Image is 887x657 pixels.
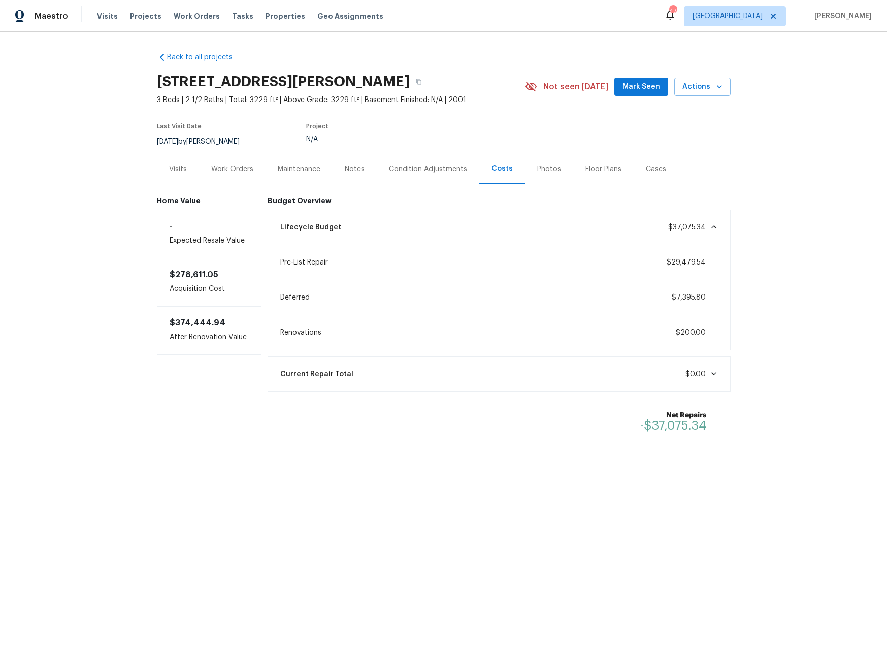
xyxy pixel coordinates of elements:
span: $0.00 [685,371,706,378]
span: Geo Assignments [317,11,383,21]
span: $278,611.05 [170,271,218,279]
span: $37,075.34 [668,224,706,231]
span: Actions [682,81,722,93]
div: Acquisition Cost [157,258,262,306]
div: N/A [306,136,501,143]
span: 3 Beds | 2 1/2 Baths | Total: 3229 ft² | Above Grade: 3229 ft² | Basement Finished: N/A | 2001 [157,95,525,105]
a: Back to all projects [157,52,254,62]
span: Maestro [35,11,68,21]
span: [GEOGRAPHIC_DATA] [693,11,763,21]
span: Tasks [232,13,253,20]
span: Projects [130,11,161,21]
div: Floor Plans [585,164,621,174]
button: Copy Address [410,73,428,91]
div: Visits [169,164,187,174]
h2: [STREET_ADDRESS][PERSON_NAME] [157,77,410,87]
div: Photos [537,164,561,174]
div: Costs [491,163,513,174]
div: Expected Resale Value [157,210,262,258]
span: Pre-List Repair [280,257,328,268]
span: Last Visit Date [157,123,202,129]
span: Properties [266,11,305,21]
span: Not seen [DATE] [543,82,608,92]
div: by [PERSON_NAME] [157,136,252,148]
span: [PERSON_NAME] [810,11,872,21]
div: Cases [646,164,666,174]
h6: Budget Overview [268,196,731,205]
h6: - [170,222,249,231]
span: $200.00 [676,329,706,336]
button: Actions [674,78,731,96]
span: $29,479.54 [667,259,706,266]
span: $374,444.94 [170,319,225,327]
span: -$37,075.34 [640,419,706,432]
span: [DATE] [157,138,178,145]
div: Work Orders [211,164,253,174]
span: Work Orders [174,11,220,21]
span: $7,395.80 [672,294,706,301]
div: Notes [345,164,365,174]
span: Mark Seen [622,81,660,93]
span: Lifecycle Budget [280,222,341,233]
button: Mark Seen [614,78,668,96]
div: Condition Adjustments [389,164,467,174]
div: 47 [669,6,676,16]
span: Renovations [280,327,321,338]
span: Project [306,123,328,129]
b: Net Repairs [640,410,706,420]
span: Current Repair Total [280,369,353,379]
div: After Renovation Value [157,306,262,355]
span: Visits [97,11,118,21]
div: Maintenance [278,164,320,174]
span: Deferred [280,292,310,303]
h6: Home Value [157,196,262,205]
